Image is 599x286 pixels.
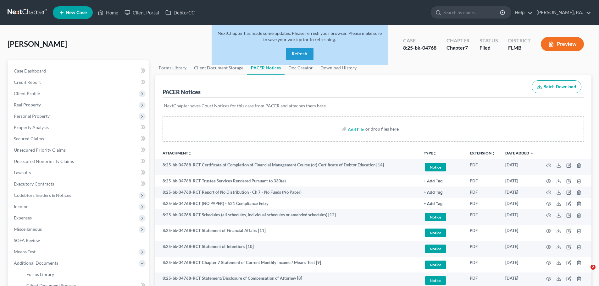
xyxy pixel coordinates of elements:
span: NextChapter has made some updates. Please refresh your browser. Please make sure to save your wor... [218,30,382,42]
span: 7 [465,45,468,51]
span: Secured Claims [14,136,44,141]
span: Forms Library [26,272,54,277]
td: PDF [465,209,500,225]
span: 2 [591,265,596,270]
button: TYPEunfold_more [424,151,437,155]
a: Notice [424,260,460,270]
i: unfold_more [433,152,437,155]
td: PDF [465,198,500,209]
a: Property Analysis [9,122,149,133]
span: Executory Contracts [14,181,54,186]
span: Notice [425,261,446,269]
a: Forms Library [21,269,149,280]
td: 8:25-bk-04768-RCT Certificate of Completion of Financial Management Course (or) Certificate of De... [155,159,419,175]
span: Codebtors Insiders & Notices [14,192,71,198]
a: Date Added expand_more [505,151,534,155]
i: unfold_more [188,152,192,155]
div: Filed [480,44,498,51]
div: PACER Notices [163,88,201,96]
span: Credit Report [14,79,41,85]
span: [PERSON_NAME] [8,39,67,48]
a: Notice [424,212,460,222]
span: Unsecured Priority Claims [14,147,66,153]
td: [DATE] [500,257,539,273]
td: PDF [465,257,500,273]
td: [DATE] [500,175,539,186]
a: Unsecured Nonpriority Claims [9,156,149,167]
span: Unsecured Nonpriority Claims [14,159,74,164]
a: Client Document Storage [190,60,247,75]
button: Preview [541,37,584,51]
a: + Add Tag [424,201,460,207]
td: 8:25-bk-04768-RCT Schedules (all schedules, individual schedules or amended schedules) [12] [155,209,419,225]
div: Status [480,37,498,44]
td: 8:25-bk-04768-RCT Chapter 7 Statement of Current Monthly Income / Means Test [9] [155,257,419,273]
td: 8:25-bk-04768-RCT Report of No Distribution - Ch 7 - No Funds (No Paper) [155,186,419,198]
span: Miscellaneous [14,226,42,232]
a: [PERSON_NAME], P.A. [533,7,591,18]
a: SOFA Review [9,235,149,246]
span: Notice [425,245,446,253]
input: Search by name... [443,7,501,18]
td: [DATE] [500,225,539,241]
td: PDF [465,225,500,241]
div: Case [403,37,436,44]
i: expand_more [530,152,534,155]
div: FLMB [508,44,531,51]
a: Secured Claims [9,133,149,144]
a: Home [95,7,121,18]
i: unfold_more [491,152,495,155]
td: PDF [465,159,500,175]
button: + Add Tag [424,202,443,206]
button: Refresh [286,48,313,60]
a: Executory Contracts [9,178,149,190]
span: Real Property [14,102,41,107]
a: DebtorCC [162,7,198,18]
span: Notice [425,163,446,171]
p: NextChapter saves Court Notices for this case from PACER and attaches them here. [164,103,583,109]
span: Notice [425,213,446,221]
button: + Add Tag [424,179,443,183]
a: Attachmentunfold_more [163,151,192,155]
a: Notice [424,162,460,172]
div: Chapter [446,44,469,51]
div: 8:25-bk-04768 [403,44,436,51]
td: 8:25-bk-04768-RCT Trustee Services Rendered Pursuant to 330(e) [155,175,419,186]
a: + Add Tag [424,178,460,184]
span: Property Analysis [14,125,49,130]
span: Notice [425,229,446,237]
button: Batch Download [532,80,581,94]
td: PDF [465,186,500,198]
span: Personal Property [14,113,50,119]
span: Additional Documents [14,260,58,266]
td: 8:25-bk-04768-RCT Statement of Financial Affairs [11] [155,225,419,241]
td: [DATE] [500,198,539,209]
td: [DATE] [500,186,539,198]
a: Help [512,7,533,18]
td: 8:25-bk-04768-RCT Statement of Intentions [10] [155,241,419,257]
span: SOFA Review [14,238,40,243]
a: Unsecured Priority Claims [9,144,149,156]
a: Forms Library [155,60,190,75]
div: or drop files here [365,126,399,132]
span: Lawsuits [14,170,31,175]
span: Batch Download [543,84,576,89]
a: + Add Tag [424,189,460,195]
span: Means Test [14,249,36,254]
a: Extensionunfold_more [470,151,495,155]
a: Client Portal [121,7,162,18]
a: Notice [424,228,460,238]
iframe: Intercom live chat [578,265,593,280]
div: Chapter [446,37,469,44]
span: Case Dashboard [14,68,46,73]
a: Lawsuits [9,167,149,178]
span: Client Profile [14,91,40,96]
span: Income [14,204,28,209]
td: 8:25-bk-04768-RCT (NO PAPER) - 521 Compliance Entry [155,198,419,209]
td: PDF [465,175,500,186]
span: New Case [66,10,87,15]
a: Credit Report [9,77,149,88]
td: [DATE] [500,241,539,257]
span: Notice [425,276,446,285]
a: Case Dashboard [9,65,149,77]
